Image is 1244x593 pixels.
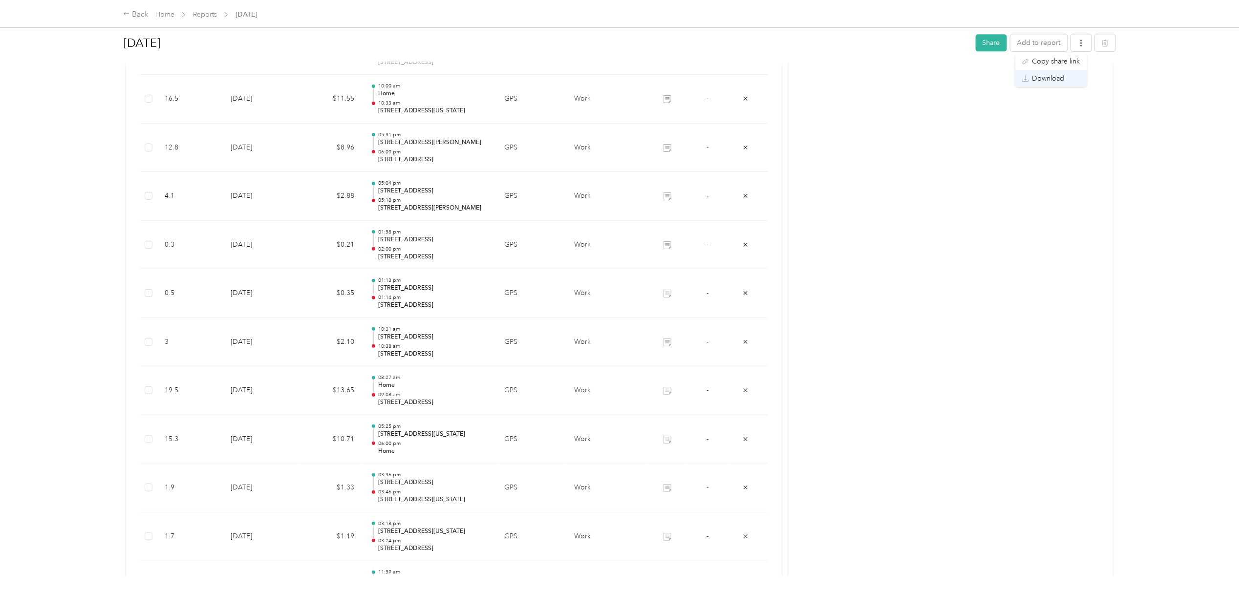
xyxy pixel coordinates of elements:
p: [STREET_ADDRESS] [378,544,489,553]
span: Download [1032,73,1065,84]
td: $2.10 [298,318,363,367]
td: Work [566,75,647,124]
td: GPS [497,124,567,172]
td: [DATE] [223,269,298,318]
td: [DATE] [223,221,298,270]
td: GPS [497,75,567,124]
td: [DATE] [223,318,298,367]
span: - [707,483,708,491]
div: Back [123,9,149,21]
td: Work [566,318,647,367]
td: [DATE] [223,512,298,561]
p: 05:25 pm [378,423,489,430]
td: 16.5 [157,75,223,124]
span: - [707,289,708,297]
p: 03:46 pm [378,488,489,495]
p: 05:18 pm [378,197,489,204]
span: Copy share link [1032,56,1080,66]
td: $0.35 [298,269,363,318]
td: 1.7 [157,512,223,561]
p: Home [378,381,489,390]
td: [DATE] [223,366,298,415]
td: 12.8 [157,124,223,172]
td: Work [566,124,647,172]
span: - [707,435,708,443]
td: 0.5 [157,269,223,318]
td: $1.19 [298,512,363,561]
button: Share [976,34,1007,51]
span: - [707,94,708,103]
p: 06:09 pm [378,148,489,155]
p: [STREET_ADDRESS][US_STATE] [378,430,489,439]
td: [DATE] [223,75,298,124]
p: 10:31 am [378,326,489,333]
p: 10:38 am [378,343,489,350]
p: [STREET_ADDRESS] [378,478,489,487]
td: [DATE] [223,124,298,172]
p: 10:33 am [378,100,489,106]
td: Work [566,172,647,221]
td: Work [566,269,647,318]
p: [STREET_ADDRESS] [378,235,489,244]
p: [STREET_ADDRESS] [378,187,489,195]
td: GPS [497,221,567,270]
td: [DATE] [223,415,298,464]
p: [STREET_ADDRESS] [378,333,489,341]
td: 0.3 [157,221,223,270]
td: GPS [497,464,567,512]
td: 19.5 [157,366,223,415]
td: $13.65 [298,366,363,415]
p: [STREET_ADDRESS][US_STATE] [378,495,489,504]
a: Home [155,10,174,19]
p: 08:27 am [378,374,489,381]
span: - [707,143,708,151]
td: Work [566,464,647,512]
td: $8.96 [298,124,363,172]
p: [STREET_ADDRESS] [378,155,489,164]
td: $0.21 [298,221,363,270]
p: 01:14 pm [378,294,489,301]
p: [STREET_ADDRESS][PERSON_NAME] [378,138,489,147]
p: [STREET_ADDRESS][US_STATE] [378,106,489,115]
button: Add to report [1010,34,1068,51]
h1: Jul 2025 [124,31,968,55]
p: 03:18 pm [378,520,489,527]
p: Home [378,447,489,456]
a: Reports [193,10,217,19]
td: Work [566,221,647,270]
td: Work [566,415,647,464]
p: 01:13 pm [378,277,489,284]
td: Work [566,366,647,415]
p: Home [378,575,489,584]
td: GPS [497,172,567,221]
p: [STREET_ADDRESS] [378,301,489,310]
span: [DATE] [236,9,257,20]
p: 03:24 pm [378,537,489,544]
td: Work [566,512,647,561]
td: $10.71 [298,415,363,464]
td: GPS [497,512,567,561]
td: GPS [497,415,567,464]
p: 02:00 pm [378,246,489,253]
p: 01:58 pm [378,229,489,235]
td: GPS [497,318,567,367]
span: - [707,240,708,249]
td: 4.1 [157,172,223,221]
p: 09:08 am [378,391,489,398]
p: 06:00 pm [378,440,489,447]
span: - [707,386,708,394]
td: 1.9 [157,464,223,512]
span: - [707,532,708,540]
p: 10:00 am [378,83,489,89]
td: 3 [157,318,223,367]
p: [STREET_ADDRESS][PERSON_NAME] [378,204,489,212]
td: [DATE] [223,464,298,512]
p: [STREET_ADDRESS] [378,284,489,293]
td: GPS [497,269,567,318]
p: 05:04 pm [378,180,489,187]
span: - [707,338,708,346]
p: 11:59 am [378,569,489,575]
p: [STREET_ADDRESS] [378,398,489,407]
p: [STREET_ADDRESS] [378,350,489,359]
td: GPS [497,366,567,415]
